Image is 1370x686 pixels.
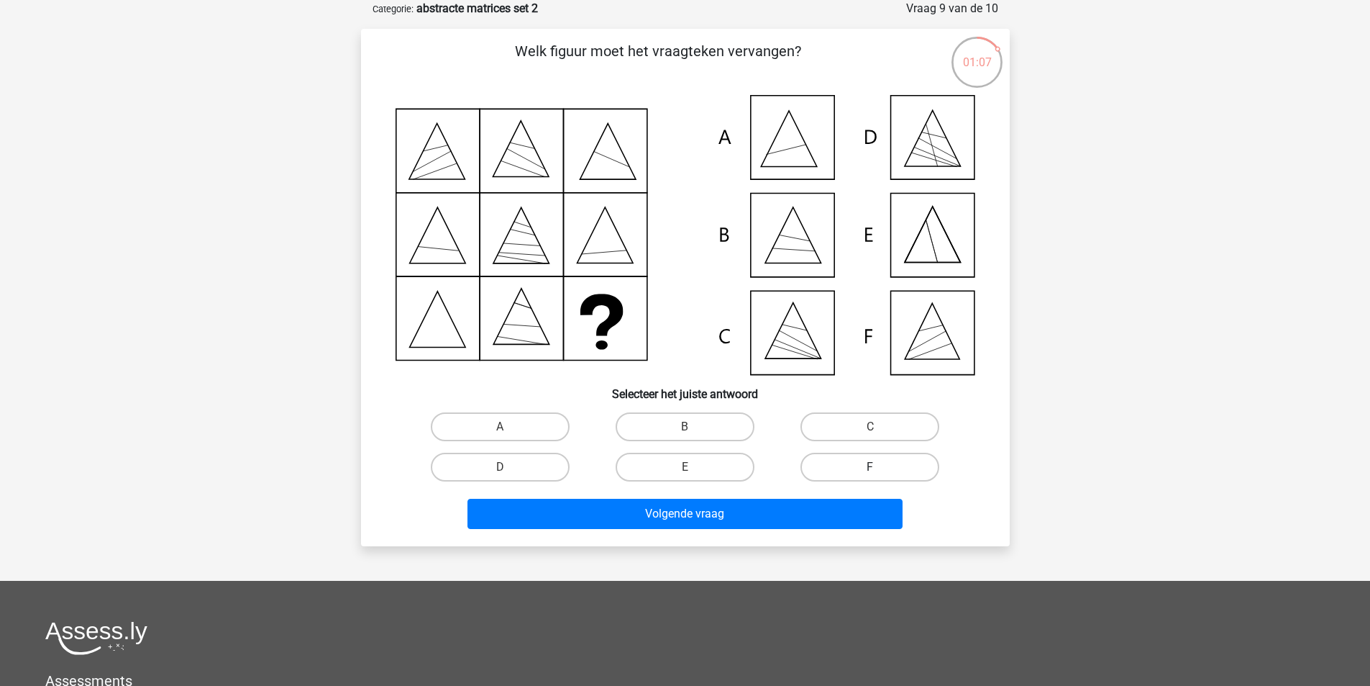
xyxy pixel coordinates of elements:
[384,376,987,401] h6: Selecteer het juiste antwoord
[616,412,754,441] label: B
[373,4,414,14] small: Categorie:
[45,621,147,655] img: Assessly logo
[416,1,538,15] strong: abstracte matrices set 2
[467,499,903,529] button: Volgende vraag
[431,412,570,441] label: A
[950,35,1004,71] div: 01:07
[800,412,939,441] label: C
[616,453,754,482] label: E
[431,453,570,482] label: D
[800,453,939,482] label: F
[384,40,933,84] p: Welk figuur moet het vraagteken vervangen?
